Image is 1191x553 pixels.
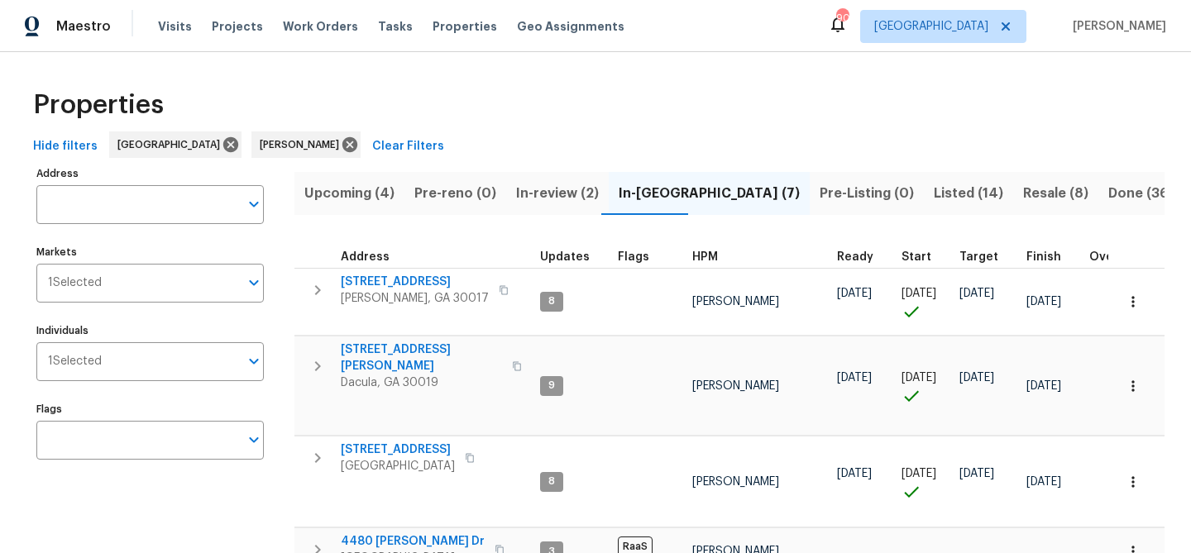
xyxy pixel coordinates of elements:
[1023,182,1088,205] span: Resale (8)
[837,251,873,263] span: Ready
[959,251,998,263] span: Target
[1108,182,1183,205] span: Done (369)
[56,18,111,35] span: Maestro
[1026,296,1061,307] span: [DATE]
[1026,251,1076,263] div: Projected renovation finish date
[837,251,888,263] div: Earliest renovation start date (first business day after COE or Checkout)
[1066,18,1166,35] span: [PERSON_NAME]
[372,136,444,157] span: Clear Filters
[26,131,104,162] button: Hide filters
[874,18,988,35] span: [GEOGRAPHIC_DATA]
[934,182,1003,205] span: Listed (14)
[36,326,264,336] label: Individuals
[618,251,649,263] span: Flags
[283,18,358,35] span: Work Orders
[433,18,497,35] span: Properties
[820,182,914,205] span: Pre-Listing (0)
[1026,380,1061,392] span: [DATE]
[341,274,489,290] span: [STREET_ADDRESS]
[1026,251,1061,263] span: Finish
[837,372,872,384] span: [DATE]
[895,436,953,527] td: Project started on time
[902,251,931,263] span: Start
[959,288,994,299] span: [DATE]
[959,468,994,479] span: [DATE]
[1089,251,1147,263] div: Days past target finish date
[304,182,395,205] span: Upcoming (4)
[378,21,413,32] span: Tasks
[902,251,946,263] div: Actual renovation start date
[242,193,265,216] button: Open
[902,372,936,384] span: [DATE]
[48,355,102,369] span: 1 Selected
[836,10,848,26] div: 90
[542,294,562,308] span: 8
[837,288,872,299] span: [DATE]
[692,380,779,392] span: [PERSON_NAME]
[158,18,192,35] span: Visits
[341,374,502,391] span: Dacula, GA 30019
[242,271,265,294] button: Open
[366,131,451,162] button: Clear Filters
[242,428,265,451] button: Open
[36,169,264,179] label: Address
[48,276,102,290] span: 1 Selected
[341,341,502,374] span: [STREET_ADDRESS][PERSON_NAME]
[260,136,346,153] span: [PERSON_NAME]
[341,533,485,550] span: 4480 [PERSON_NAME] Dr
[33,97,164,113] span: Properties
[895,268,953,336] td: Project started on time
[692,251,718,263] span: HPM
[516,182,599,205] span: In-review (2)
[902,468,936,479] span: [DATE]
[341,251,390,263] span: Address
[242,350,265,373] button: Open
[692,476,779,488] span: [PERSON_NAME]
[517,18,624,35] span: Geo Assignments
[33,136,98,157] span: Hide filters
[542,379,562,393] span: 9
[414,182,496,205] span: Pre-reno (0)
[341,441,455,458] span: [STREET_ADDRESS]
[619,182,800,205] span: In-[GEOGRAPHIC_DATA] (7)
[540,251,590,263] span: Updates
[36,404,264,414] label: Flags
[251,131,361,158] div: [PERSON_NAME]
[109,131,242,158] div: [GEOGRAPHIC_DATA]
[36,247,264,257] label: Markets
[1026,476,1061,488] span: [DATE]
[117,136,227,153] span: [GEOGRAPHIC_DATA]
[212,18,263,35] span: Projects
[837,468,872,479] span: [DATE]
[1089,251,1132,263] span: Overall
[341,458,455,474] span: [GEOGRAPHIC_DATA]
[959,251,1013,263] div: Target renovation project end date
[959,372,994,384] span: [DATE]
[692,296,779,307] span: [PERSON_NAME]
[902,288,936,299] span: [DATE]
[542,474,562,489] span: 8
[341,290,489,307] span: [PERSON_NAME], GA 30017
